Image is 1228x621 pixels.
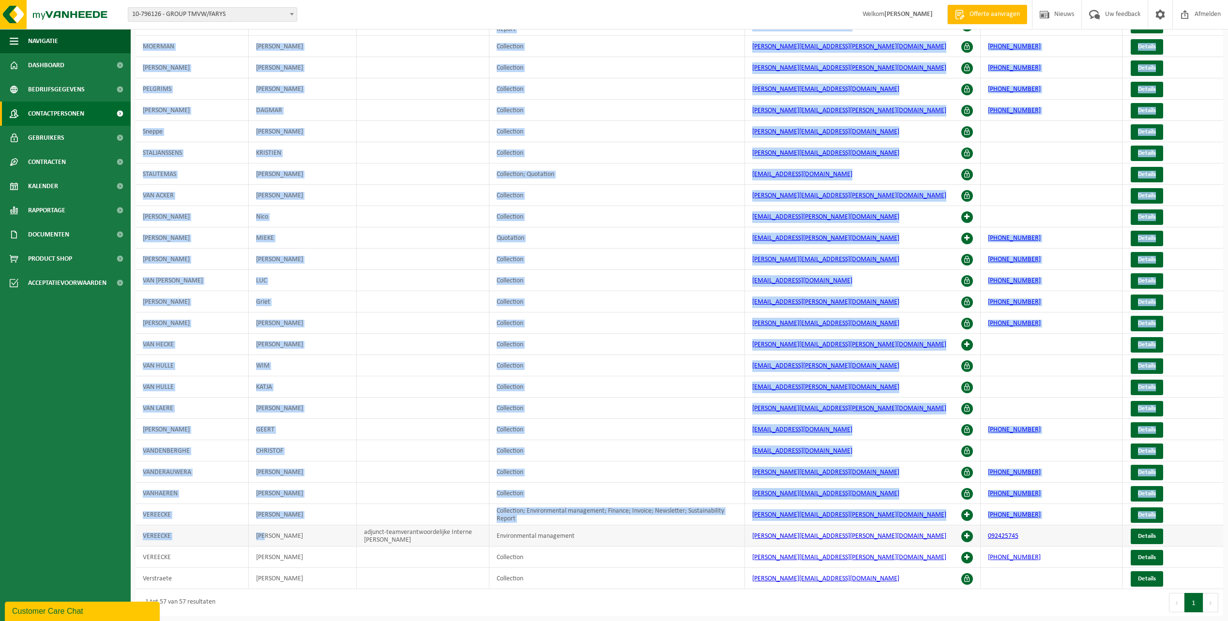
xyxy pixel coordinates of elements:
a: [PERSON_NAME][EMAIL_ADDRESS][PERSON_NAME][DOMAIN_NAME] [752,405,946,412]
a: [EMAIL_ADDRESS][PERSON_NAME][DOMAIN_NAME] [752,362,899,370]
td: [PERSON_NAME] [249,568,357,589]
td: [PERSON_NAME] [249,334,357,355]
td: Collection [489,36,745,57]
a: [PERSON_NAME][EMAIL_ADDRESS][PERSON_NAME][DOMAIN_NAME] [752,64,946,72]
a: Details [1131,209,1163,225]
td: VEREECKE [136,504,249,525]
span: Details [1138,214,1156,220]
td: CHRISTOF [249,440,357,461]
span: Details [1138,192,1156,199]
td: Environmental management [489,525,745,547]
a: [PHONE_NUMBER] [988,490,1041,497]
a: [EMAIL_ADDRESS][DOMAIN_NAME] [752,426,852,433]
a: Details [1131,486,1163,502]
a: [PHONE_NUMBER] [988,64,1041,72]
a: Offerte aanvragen [947,5,1027,24]
span: 10-796126 - GROUP TMVW/FARYS [128,8,297,21]
td: STAUTEMAS [136,163,249,185]
a: [PERSON_NAME][EMAIL_ADDRESS][PERSON_NAME][DOMAIN_NAME] [752,532,946,540]
td: MOERMAN [136,36,249,57]
td: VANDERAUWERA [136,461,249,483]
td: Collection [489,398,745,419]
span: Details [1138,533,1156,539]
a: Details [1131,444,1163,459]
td: Collection [489,185,745,206]
button: Next [1203,593,1218,612]
a: [PHONE_NUMBER] [988,298,1041,306]
td: Collection; Quotation [489,163,745,185]
a: [EMAIL_ADDRESS][PERSON_NAME][DOMAIN_NAME] [752,213,899,221]
td: WIM [249,355,357,376]
a: 092425745 [988,532,1018,540]
a: Details [1131,380,1163,395]
button: Previous [1169,593,1184,612]
a: Details [1131,529,1163,544]
a: [PERSON_NAME][EMAIL_ADDRESS][PERSON_NAME][DOMAIN_NAME] [752,43,946,50]
td: Collection [489,355,745,376]
td: KRISTIEN [249,142,357,163]
span: Acceptatievoorwaarden [28,271,106,295]
td: adjunct-teamverantwoordelijke Interne [PERSON_NAME] [357,525,489,547]
td: Collection [489,440,745,461]
span: Navigatie [28,29,58,53]
a: [PERSON_NAME][EMAIL_ADDRESS][DOMAIN_NAME] [752,256,899,263]
td: [PERSON_NAME] [136,206,249,227]
td: Quotation [489,227,745,249]
span: Offerte aanvragen [967,10,1022,19]
span: Details [1138,299,1156,305]
span: Details [1138,65,1156,71]
td: DAGMAR [249,100,357,121]
span: Dashboard [28,53,64,77]
strong: [PERSON_NAME] [884,11,933,18]
td: VANDENBERGHE [136,440,249,461]
td: STALJANSSENS [136,142,249,163]
td: VAN LAERE [136,398,249,419]
td: [PERSON_NAME] [136,249,249,270]
td: Collection [489,312,745,334]
a: Details [1131,295,1163,310]
span: Details [1138,384,1156,390]
td: [PERSON_NAME] [249,483,357,504]
a: Details [1131,507,1163,523]
td: [PERSON_NAME] [136,100,249,121]
div: 1 tot 57 van 57 resultaten [140,594,215,611]
td: [PERSON_NAME] [249,398,357,419]
td: [PERSON_NAME] [136,291,249,312]
span: Details [1138,107,1156,114]
td: Sneppe [136,121,249,142]
td: [PERSON_NAME] [249,525,357,547]
a: Details [1131,188,1163,204]
a: [PERSON_NAME][EMAIL_ADDRESS][PERSON_NAME][DOMAIN_NAME] [752,107,946,114]
a: [PHONE_NUMBER] [988,235,1041,242]
td: VAN HECKE [136,334,249,355]
a: [PHONE_NUMBER] [988,107,1041,114]
span: Details [1138,278,1156,284]
td: [PERSON_NAME] [136,419,249,440]
td: Collection [489,100,745,121]
td: Collection [489,419,745,440]
td: VAN ACKER [136,185,249,206]
td: Collection [489,568,745,589]
a: [PERSON_NAME][EMAIL_ADDRESS][DOMAIN_NAME] [752,320,899,327]
a: [PHONE_NUMBER] [988,469,1041,476]
a: Details [1131,103,1163,118]
a: [PHONE_NUMBER] [988,511,1041,518]
td: Collection [489,121,745,142]
td: Verstraete [136,568,249,589]
span: Details [1138,576,1156,582]
td: [PERSON_NAME] [249,163,357,185]
a: Details [1131,60,1163,76]
a: Details [1131,39,1163,55]
button: 1 [1184,593,1203,612]
span: Contactpersonen [28,102,84,126]
a: Details [1131,316,1163,331]
span: Contracten [28,150,66,174]
td: KATJA [249,376,357,398]
td: VEREECKE [136,525,249,547]
td: MIEKE [249,227,357,249]
span: Details [1138,320,1156,326]
a: [PHONE_NUMBER] [988,277,1041,284]
span: Gebruikers [28,126,64,150]
td: Collection [489,376,745,398]
a: [PERSON_NAME][EMAIL_ADDRESS][DOMAIN_NAME] [752,149,899,157]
